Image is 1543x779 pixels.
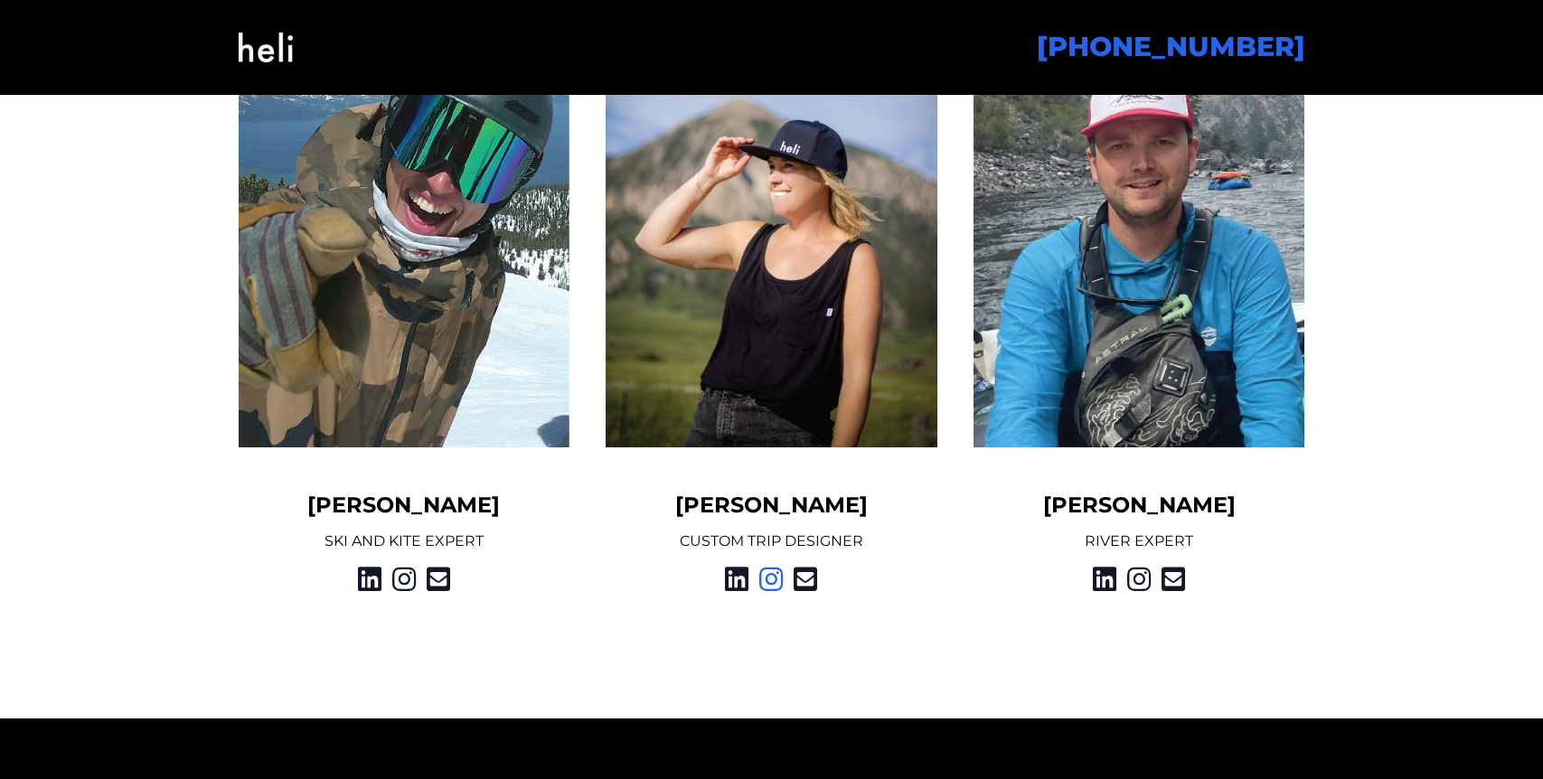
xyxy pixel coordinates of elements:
[239,11,293,84] img: Heli OS Logo
[606,491,937,520] h5: [PERSON_NAME]
[239,491,570,520] h5: [PERSON_NAME]
[606,530,937,552] p: CUSTOM TRIP DESIGNER
[1037,30,1305,63] a: [PHONE_NUMBER]
[239,530,570,552] p: SKI AND KITE EXPERT
[974,530,1305,552] p: RIVER EXPERT
[974,491,1305,520] h5: [PERSON_NAME]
